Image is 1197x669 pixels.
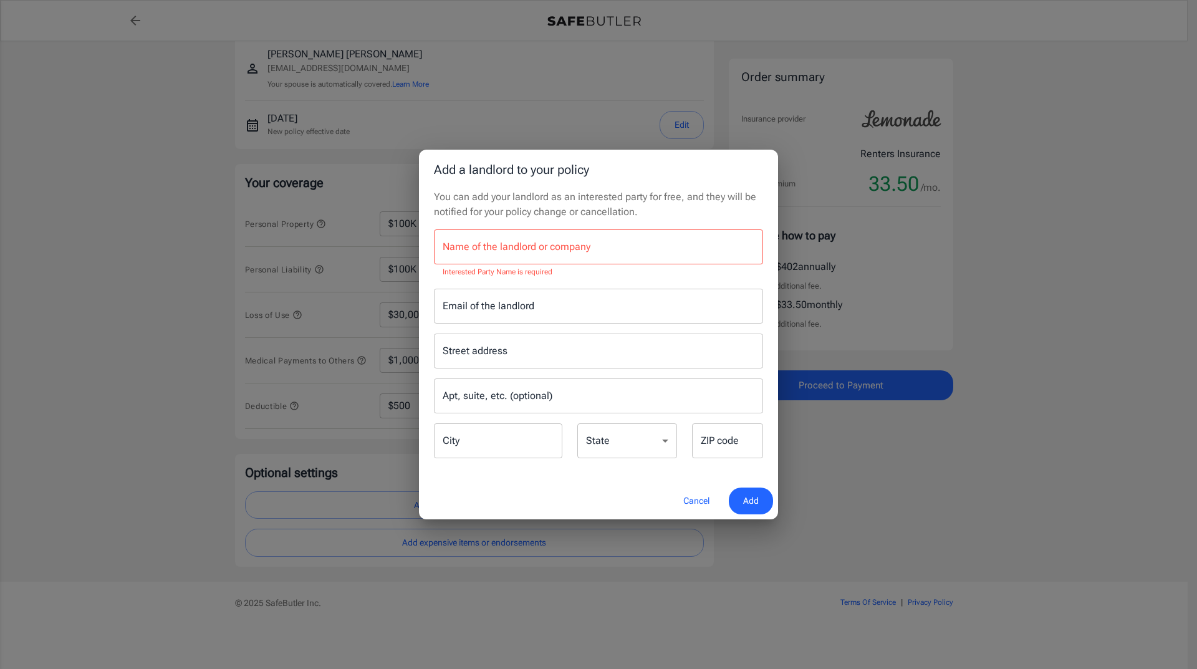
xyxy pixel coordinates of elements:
[443,266,754,279] p: Interested Party Name is required
[419,150,778,190] h2: Add a landlord to your policy
[434,190,763,219] p: You can add your landlord as an interested party for free, and they will be notified for your pol...
[743,493,759,509] span: Add
[729,488,773,514] button: Add
[669,488,724,514] button: Cancel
